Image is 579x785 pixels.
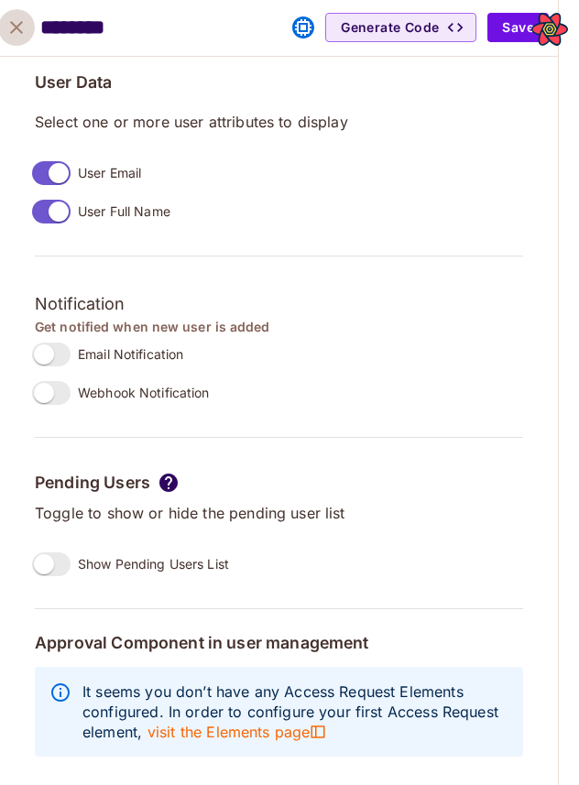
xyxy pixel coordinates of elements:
h5: User Data [35,73,523,92]
span: visit the Elements page [147,722,326,742]
button: Generate Code [325,13,476,42]
svg: This element was embedded [292,16,314,38]
span: User Full Name [78,202,170,220]
h4: Get notified when new user is added [35,318,523,335]
p: Toggle to show or hide the pending user list [35,503,523,523]
h5: Approval Component in user management [35,634,523,652]
h5: Pending Users [35,474,150,492]
p: It seems you don’t have any Access Request Elements configured. In order to configure your first ... [82,681,508,742]
span: Webhook Notification [78,384,210,401]
button: Save [487,13,549,42]
p: Select one or more user attributes to display [35,112,523,132]
h3: Notification [35,290,523,318]
span: Email Notification [78,345,183,363]
span: User Email [78,164,141,181]
button: Open React Query Devtools [531,11,568,48]
span: Show Pending Users List [78,555,229,572]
